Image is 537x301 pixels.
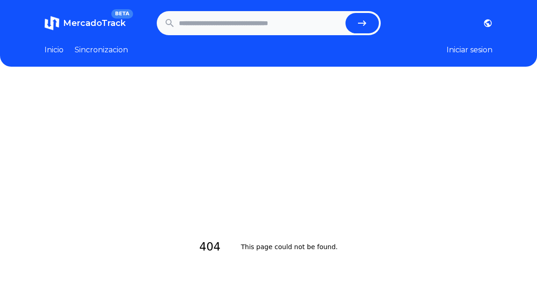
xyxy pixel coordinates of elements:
h1: 404 [199,236,232,258]
span: MercadoTrack [63,18,126,28]
span: BETA [111,9,133,19]
button: Iniciar sesion [447,44,492,56]
a: Inicio [45,44,64,56]
a: MercadoTrackBETA [45,16,126,31]
a: Sincronizacion [75,44,128,56]
img: MercadoTrack [45,16,59,31]
h2: This page could not be found. [241,236,338,258]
